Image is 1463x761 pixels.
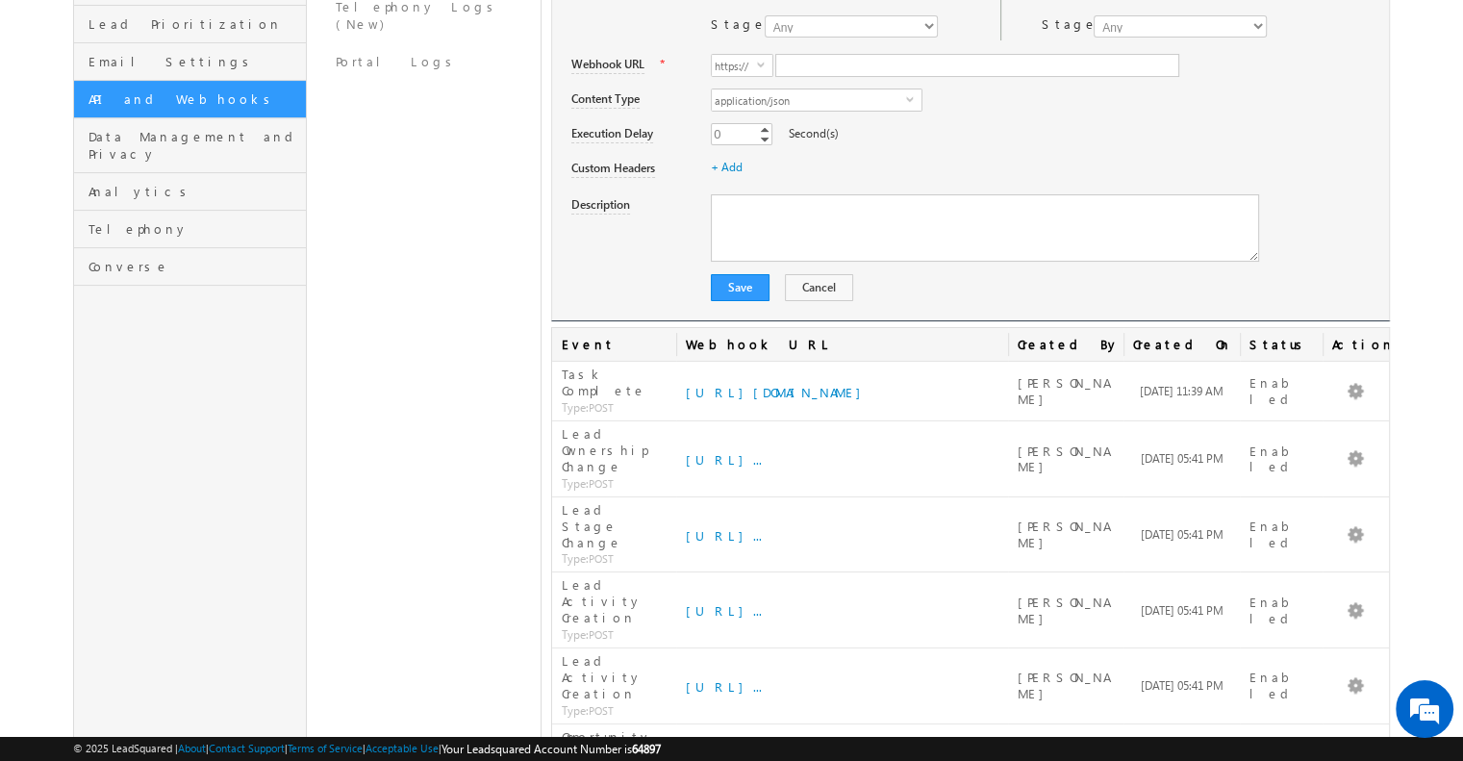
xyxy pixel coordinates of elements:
a: Event [552,328,676,361]
span: Type: [562,703,589,718]
div: Stage [1042,15,1090,46]
div: 0 [711,123,724,145]
a: Acceptable Use [366,742,439,754]
a: About [178,742,206,754]
span: [DATE] 05:41 PM [1141,451,1223,466]
a: Increment [757,124,772,134]
span: select [757,60,772,68]
a: [URL]... [686,451,762,468]
span: [PERSON_NAME] [1018,443,1108,475]
a: API and Webhooks [74,81,306,118]
span: Analytics [88,183,301,200]
span: API and Webhooks [88,90,301,108]
span: Type: [562,400,589,415]
textarea: Type your message and hit 'Enter' [25,178,351,576]
a: Lead Prioritization [74,6,306,43]
a: Created By [1008,328,1124,361]
span: Lead Activity Creation [562,576,643,625]
a: Terms of Service [288,742,363,754]
button: Save [711,274,769,301]
span: Task Complete [562,366,646,398]
span: (sorted descending) [1232,339,1248,354]
span: POST [562,477,614,490]
span: [DATE] 11:39 AM [1140,384,1223,398]
label: Webhook URL [571,56,644,74]
button: Cancel [785,274,853,301]
div: Chat with us now [100,101,323,126]
span: [DATE] 05:41 PM [1141,678,1223,693]
em: Start Chat [262,593,349,619]
span: https:// [712,55,757,76]
a: Portal Logs [307,43,540,81]
span: Enabled [1249,443,1299,475]
span: [DATE] 05:41 PM [1141,527,1223,542]
span: © 2025 LeadSquared | | | | | [73,740,661,758]
div: Stage [711,15,752,46]
span: Email Settings [88,53,301,70]
span: [PERSON_NAME] [1018,594,1108,626]
span: POST [562,401,614,414]
label: Content Type [571,90,640,109]
span: 64897 [632,742,661,756]
span: Lead Stage Change [562,501,622,550]
label: Custom Headers [571,160,655,178]
span: Data Management and Privacy [88,128,301,163]
a: Email Settings [74,43,306,81]
a: Analytics [74,173,306,211]
span: Type: [562,551,589,566]
span: Actions [1323,328,1389,361]
a: Contact Support [209,742,285,754]
span: POST [562,628,614,641]
a: [URL]... [686,678,762,695]
a: [URL]... [686,527,762,544]
span: Type: [562,627,589,642]
span: POST [562,704,614,717]
span: [PERSON_NAME] [1018,669,1108,701]
a: Converse [74,248,306,286]
a: Webhook URL [676,328,1008,361]
span: Second(s) [789,126,839,140]
span: POST [562,552,614,565]
span: Telephony [88,220,301,238]
span: Enabled [1249,374,1299,407]
span: Enabled [1249,669,1299,701]
label: Description [571,196,630,215]
a: + Add [711,160,743,174]
img: d_60004797649_company_0_60004797649 [33,101,81,126]
span: [PERSON_NAME] [1018,374,1108,407]
span: Enabled [1249,518,1299,550]
span: Type: [562,476,589,491]
a: Decrement [757,134,772,144]
span: select [906,94,921,103]
a: Data Management and Privacy [74,118,306,173]
span: [PERSON_NAME] [1018,518,1108,550]
span: Enabled [1249,594,1299,626]
span: Lead Ownership Change [562,425,647,474]
span: application/json [712,89,906,111]
span: Lead Activity Creation [562,652,643,701]
span: Converse [88,258,301,275]
a: [URL]... [686,602,762,619]
span: Lead Prioritization [88,15,301,33]
a: Telephony [74,211,306,248]
span: Your Leadsquared Account Number is [441,742,661,756]
a: Status [1240,328,1323,361]
span: [DATE] 05:41 PM [1141,603,1223,618]
a: [URL][DOMAIN_NAME] [686,384,870,400]
label: Execution Delay [571,125,653,143]
div: Minimize live chat window [315,10,362,56]
a: Created On(sorted descending) [1123,328,1240,361]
